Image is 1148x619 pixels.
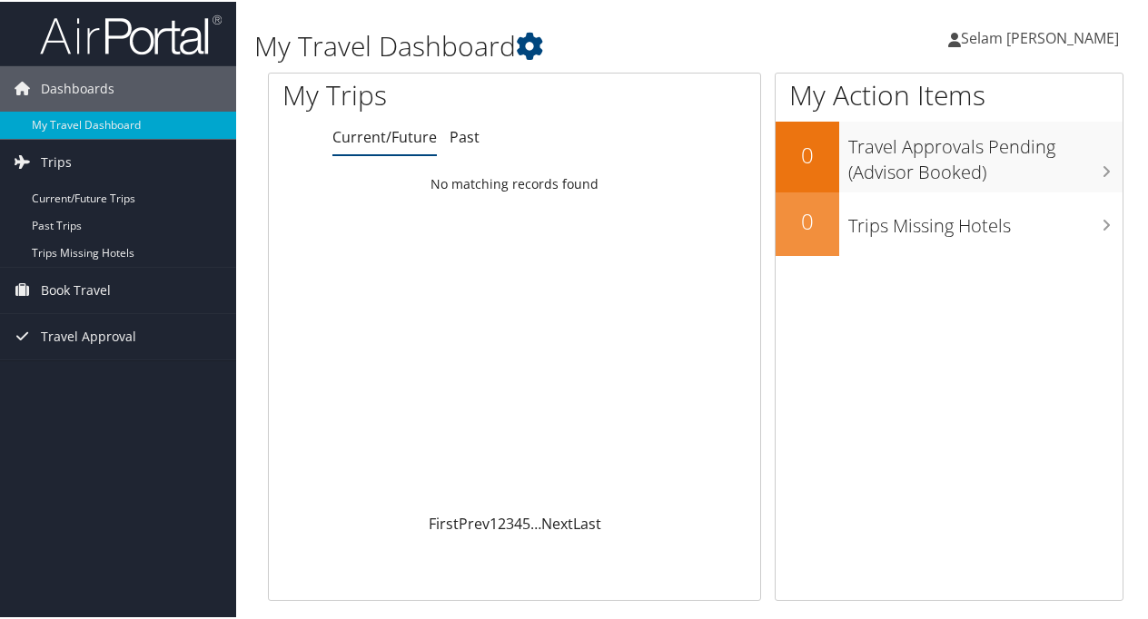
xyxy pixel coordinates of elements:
a: 0Trips Missing Hotels [776,191,1123,254]
h1: My Travel Dashboard [254,25,843,64]
a: First [429,512,459,532]
a: 3 [506,512,514,532]
a: Selam [PERSON_NAME] [948,9,1137,64]
h3: Trips Missing Hotels [848,202,1123,237]
a: 0Travel Approvals Pending (Advisor Booked) [776,120,1123,190]
a: Last [573,512,601,532]
a: Prev [459,512,490,532]
a: Next [541,512,573,532]
h1: My Action Items [776,74,1123,113]
span: Trips [41,138,72,183]
h1: My Trips [282,74,542,113]
a: 2 [498,512,506,532]
td: No matching records found [269,166,760,199]
span: … [530,512,541,532]
a: 1 [490,512,498,532]
img: airportal-logo.png [40,12,222,54]
h2: 0 [776,138,839,169]
h2: 0 [776,204,839,235]
a: 5 [522,512,530,532]
a: 4 [514,512,522,532]
a: Current/Future [332,125,437,145]
span: Selam [PERSON_NAME] [961,26,1119,46]
h3: Travel Approvals Pending (Advisor Booked) [848,123,1123,183]
span: Dashboards [41,64,114,110]
a: Past [450,125,480,145]
span: Book Travel [41,266,111,311]
span: Travel Approval [41,312,136,358]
